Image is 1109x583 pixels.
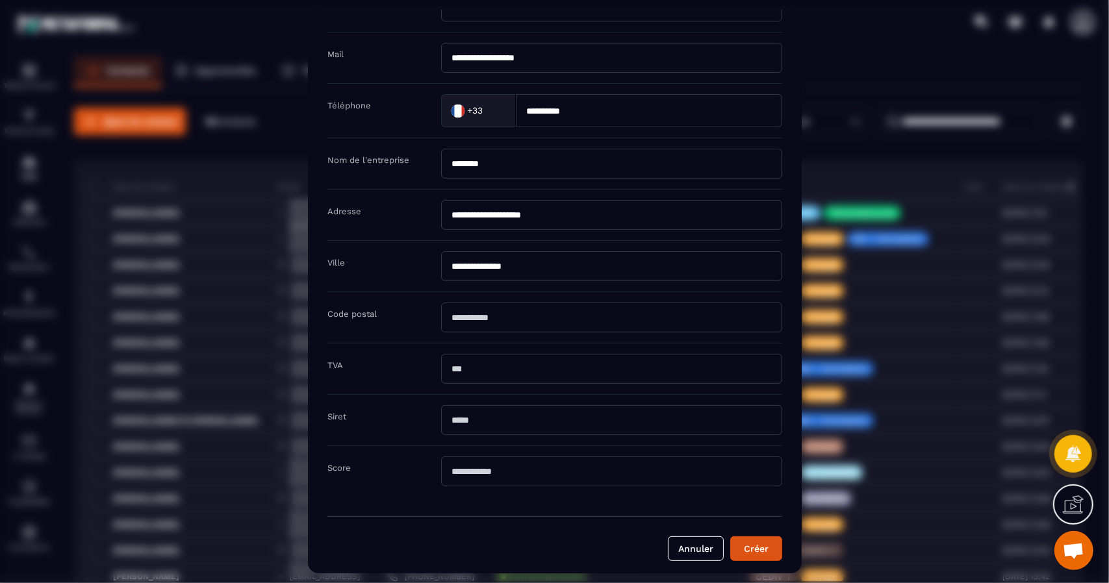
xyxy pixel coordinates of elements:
[444,97,470,123] img: Country Flag
[327,412,346,421] label: Siret
[668,536,724,561] button: Annuler
[327,155,409,165] label: Nom de l'entreprise
[1054,531,1093,570] a: Ouvrir le chat
[327,206,361,216] label: Adresse
[327,360,343,370] label: TVA
[327,49,344,59] label: Mail
[327,258,345,267] label: Ville
[327,309,377,319] label: Code postal
[730,536,782,561] button: Créer
[486,101,502,120] input: Search for option
[441,94,516,127] div: Search for option
[327,101,371,110] label: Téléphone
[327,463,351,473] label: Score
[467,105,483,118] span: +33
